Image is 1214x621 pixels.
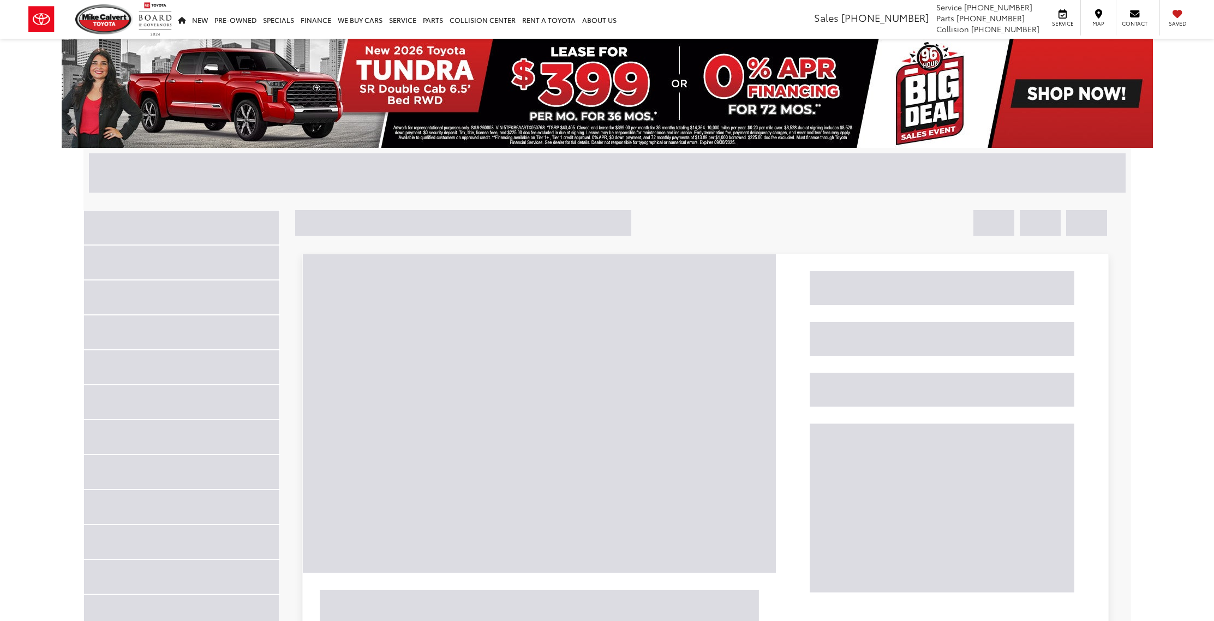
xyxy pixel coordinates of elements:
[814,10,839,25] span: Sales
[964,2,1032,13] span: [PHONE_NUMBER]
[1086,20,1110,27] span: Map
[841,10,929,25] span: [PHONE_NUMBER]
[75,4,133,34] img: Mike Calvert Toyota
[1050,20,1075,27] span: Service
[936,23,969,34] span: Collision
[956,13,1025,23] span: [PHONE_NUMBER]
[62,39,1153,148] img: New 2026 Toyota Tundra
[971,23,1039,34] span: [PHONE_NUMBER]
[936,13,954,23] span: Parts
[1165,20,1189,27] span: Saved
[936,2,962,13] span: Service
[1122,20,1147,27] span: Contact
